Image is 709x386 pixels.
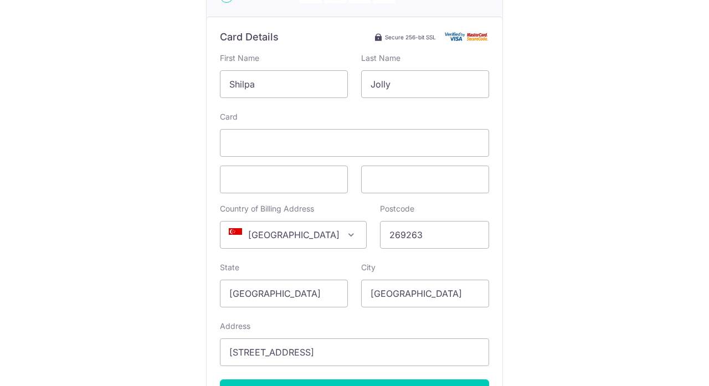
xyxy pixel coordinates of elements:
label: State [220,262,239,273]
label: Address [220,321,250,332]
label: Card [220,111,238,122]
span: Singapore [220,221,367,249]
iframe: Secure card number input frame [229,136,480,150]
h6: Card Details [220,30,279,44]
label: Postcode [380,203,414,214]
label: City [361,262,376,273]
span: Secure 256-bit SSL [385,33,436,42]
img: Card secure [445,32,489,42]
iframe: Secure card expiration date input frame [229,173,338,186]
iframe: Secure card security code input frame [371,173,480,186]
label: First Name [220,53,259,64]
label: Country of Billing Address [220,203,314,214]
span: Singapore [220,222,366,248]
label: Last Name [361,53,400,64]
input: Example 123456 [380,221,489,249]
